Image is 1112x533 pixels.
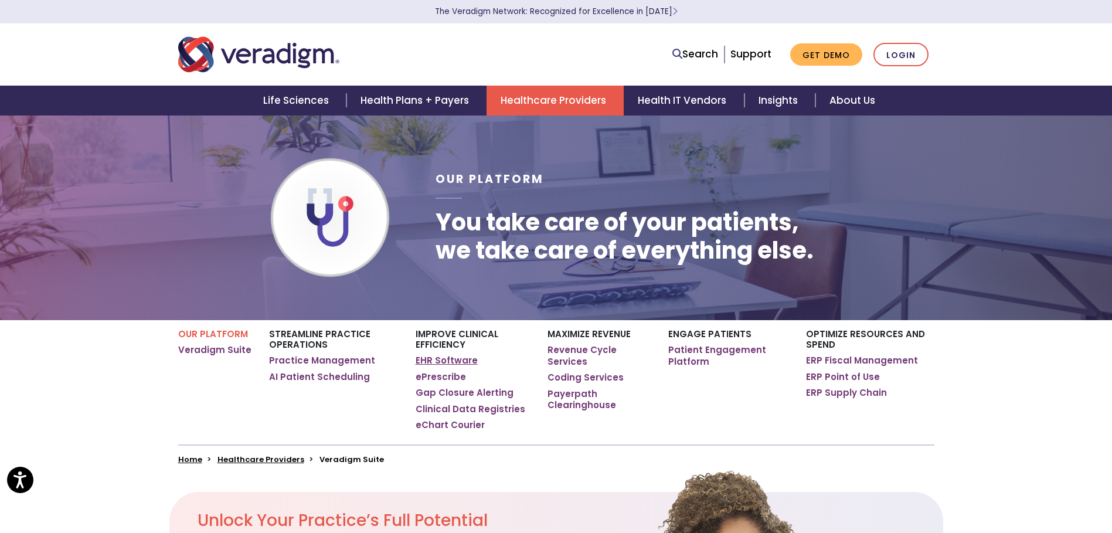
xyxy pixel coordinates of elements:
a: Healthcare Providers [217,454,304,465]
a: Health Plans + Payers [346,86,487,116]
a: Payerpath Clearinghouse [548,388,650,411]
a: Get Demo [790,43,862,66]
a: The Veradigm Network: Recognized for Excellence in [DATE]Learn More [435,6,678,17]
a: Healthcare Providers [487,86,624,116]
h1: You take care of your patients, we take care of everything else. [436,208,814,264]
span: Our Platform [436,171,544,187]
a: About Us [815,86,889,116]
a: Health IT Vendors [624,86,744,116]
a: EHR Software [416,355,478,366]
a: Support [730,47,771,61]
a: Revenue Cycle Services [548,344,650,367]
span: Learn More [672,6,678,17]
a: Home [178,454,202,465]
a: ePrescribe [416,371,466,383]
a: Insights [744,86,815,116]
a: Coding Services [548,372,624,383]
h2: Unlock Your Practice’s Full Potential [198,511,621,531]
a: Search [672,46,718,62]
a: ERP Fiscal Management [806,355,918,366]
a: Patient Engagement Platform [668,344,788,367]
a: Gap Closure Alerting [416,387,514,399]
a: Veradigm Suite [178,344,251,356]
a: Life Sciences [249,86,346,116]
a: ERP Point of Use [806,371,880,383]
a: AI Patient Scheduling [269,371,370,383]
a: ERP Supply Chain [806,387,887,399]
a: Clinical Data Registries [416,403,525,415]
a: eChart Courier [416,419,485,431]
a: Practice Management [269,355,375,366]
img: Veradigm logo [178,35,339,74]
a: Login [873,43,929,67]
